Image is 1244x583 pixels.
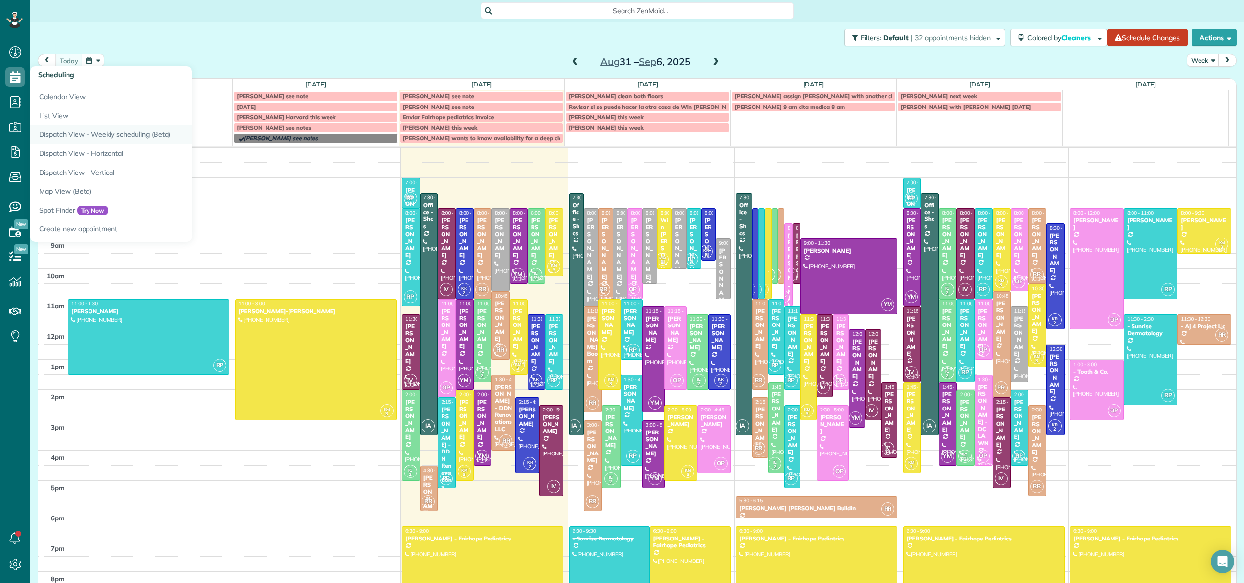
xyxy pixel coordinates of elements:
[569,124,644,131] span: [PERSON_NAME] this week
[30,125,275,144] a: Dispatch View - Weekly scheduling (Beta)
[601,217,610,280] div: [PERSON_NAME]
[605,379,617,389] small: 3
[512,308,525,350] div: [PERSON_NAME]
[911,33,991,42] span: | 32 appointments hidden
[977,217,990,259] div: [PERSON_NAME]
[30,219,275,242] a: Create new appointment
[804,240,830,246] span: 9:00 - 11:30
[759,285,765,291] span: KM
[1031,356,1043,366] small: 3
[1049,353,1062,395] div: [PERSON_NAME]
[690,316,716,322] span: 11:30 - 2:00
[601,210,628,216] span: 8:00 - 11:00
[1032,210,1058,216] span: 8:00 - 10:30
[670,374,684,387] span: OP
[495,293,521,299] span: 10:45 - 1:00
[38,54,56,67] button: prev
[1049,232,1062,274] div: [PERSON_NAME]
[530,379,542,389] small: 2
[512,364,524,373] small: 3
[601,301,628,307] span: 11:00 - 2:00
[569,92,663,100] span: [PERSON_NAME] clean both floors
[637,80,658,88] a: [DATE]
[458,288,470,298] small: 2
[711,316,738,322] span: 11:30 - 2:00
[942,384,966,390] span: 1:45 - 4:30
[1027,33,1094,42] span: Colored by
[906,187,918,257] div: [PERSON_NAME] - The Verandas
[906,315,918,357] div: [PERSON_NAME]
[1034,353,1040,359] span: KM
[1052,316,1058,321] span: KR
[978,376,1001,383] span: 1:30 - 4:30
[547,374,560,387] span: RP
[1050,225,1076,231] span: 8:30 - 12:00
[403,92,474,100] span: [PERSON_NAME] see note
[787,232,790,324] div: [PERSON_NAME]
[477,391,501,398] span: 2:00 - 4:30
[977,384,990,447] div: [PERSON_NAME] - DC LAWN
[645,217,654,280] div: [PERSON_NAME]
[685,253,698,266] span: RP
[403,103,474,110] span: [PERSON_NAME] see note
[405,323,417,365] div: [PERSON_NAME]
[788,308,814,314] span: 11:15 - 2:00
[941,371,954,381] small: 2
[752,374,765,387] span: RR
[600,55,620,67] span: Aug
[959,217,972,259] div: [PERSON_NAME]
[476,371,488,381] small: 2
[996,210,1022,216] span: 8:00 - 10:45
[978,301,1004,307] span: 11:00 - 1:00
[755,210,782,216] span: 8:00 - 11:00
[587,308,614,314] span: 11:15 - 2:45
[803,323,814,365] div: [PERSON_NAME]
[440,283,453,296] span: IV
[1215,328,1228,342] span: RR
[907,210,933,216] span: 8:00 - 11:15
[906,217,918,259] div: [PERSON_NAME]
[616,210,643,216] span: 8:00 - 11:00
[238,308,394,315] div: [PERSON_NAME]-[PERSON_NAME]
[907,308,933,314] span: 11:15 - 1:45
[775,210,801,216] span: 8:00 - 10:30
[549,210,575,216] span: 8:00 - 10:15
[495,210,521,216] span: 8:00 - 10:45
[531,217,543,259] div: [PERSON_NAME]
[960,301,986,307] span: 11:00 - 1:45
[775,217,776,308] div: [PERSON_NAME]
[661,210,687,216] span: 8:00 - 10:00
[804,316,830,322] span: 11:30 - 3:00
[1181,316,1210,322] span: 11:30 - 12:30
[405,316,432,322] span: 11:30 - 2:00
[803,80,824,88] a: [DATE]
[512,217,525,259] div: [PERSON_NAME]
[494,217,507,259] div: [PERSON_NAME]
[734,92,908,100] span: [PERSON_NAME] assign [PERSON_NAME] with another cleaner
[572,202,581,237] div: Office - Shcs
[656,258,668,267] small: 3
[836,323,846,365] div: [PERSON_NAME]
[1014,391,1038,398] span: 2:00 - 4:30
[511,268,525,281] span: YM
[30,84,275,107] a: Calendar View
[459,308,471,350] div: [PERSON_NAME]
[305,80,326,88] a: [DATE]
[945,285,949,291] span: IC
[781,210,808,216] span: 8:00 - 10:30
[660,217,669,294] div: Win [PERSON_NAME]
[423,202,435,230] div: Office - Shcs
[405,399,417,441] div: [PERSON_NAME]
[531,323,543,365] div: [PERSON_NAME]
[608,376,614,382] span: KM
[548,265,560,275] small: 3
[549,316,575,322] span: 11:30 - 2:00
[630,217,639,280] div: [PERSON_NAME]
[868,338,878,380] div: [PERSON_NAME]
[761,217,762,308] div: [PERSON_NAME]
[403,124,478,131] span: [PERSON_NAME] this week
[958,283,972,296] span: IV
[788,225,814,231] span: 8:30 - 11:15
[884,391,894,433] div: [PERSON_NAME]
[237,113,335,121] span: [PERSON_NAME] Harvard this week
